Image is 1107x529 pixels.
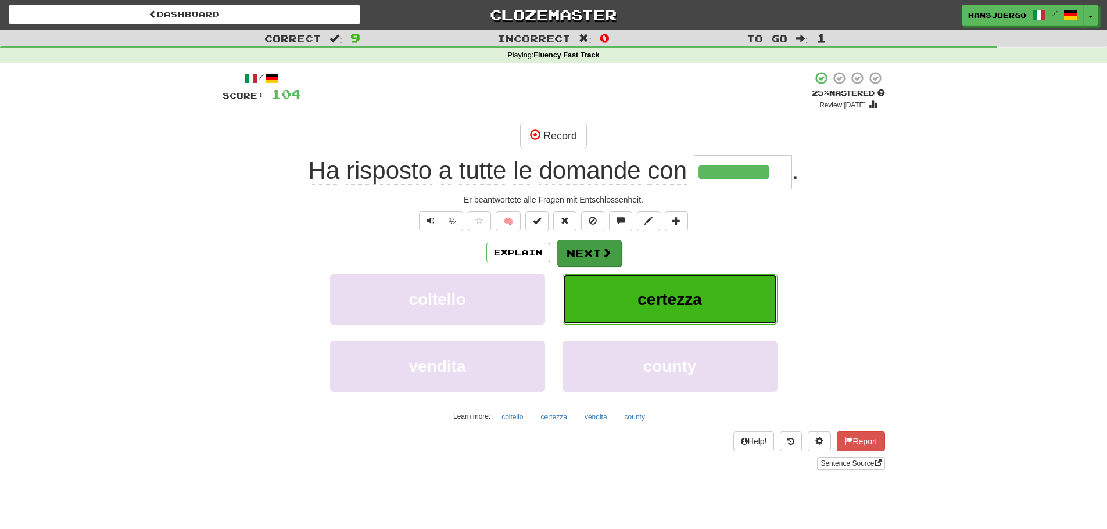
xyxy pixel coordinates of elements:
small: Review: [DATE] [819,101,866,109]
span: 104 [271,87,301,101]
span: Correct [264,33,321,44]
button: 🧠 [496,211,521,231]
div: Text-to-speech controls [417,211,464,231]
button: Favorite sentence (alt+f) [468,211,491,231]
button: coltello [495,408,529,426]
button: Record [520,123,587,149]
span: county [643,357,697,375]
span: certezza [637,290,702,308]
button: Round history (alt+y) [780,431,802,451]
a: Clozemaster [378,5,729,25]
button: Discuss sentence (alt+u) [609,211,632,231]
span: risposto [346,157,432,185]
span: con [647,157,687,185]
span: : [796,34,808,44]
button: coltello [330,274,545,325]
small: Learn more: [453,412,490,420]
span: : [329,34,342,44]
button: Add to collection (alt+a) [665,211,688,231]
span: coltello [409,290,465,308]
button: county [563,341,778,391]
span: / [1052,9,1058,17]
div: / [223,71,301,85]
button: Explain [486,243,550,262]
span: vendita [409,357,465,375]
button: county [618,408,651,426]
button: Play sentence audio (ctl+space) [419,211,442,231]
button: certezza [563,274,778,325]
button: vendita [330,341,545,391]
span: . [792,157,799,184]
span: To go [747,33,787,44]
button: Reset to 0% Mastered (alt+r) [553,211,576,231]
strong: Fluency Fast Track [533,51,599,59]
button: Set this sentence to 100% Mastered (alt+m) [525,211,549,231]
a: Dashboard [9,5,360,24]
span: le [513,157,532,185]
span: 1 [816,31,826,45]
span: 25 % [812,88,829,98]
button: Next [557,240,622,267]
span: HansjoergO [968,10,1026,20]
span: 0 [600,31,610,45]
span: domande [539,157,641,185]
span: 9 [350,31,360,45]
div: Er beantwortete alle Fragen mit Entschlossenheit. [223,194,885,206]
button: vendita [578,408,614,426]
a: HansjoergO / [962,5,1084,26]
button: Edit sentence (alt+d) [637,211,660,231]
span: Ha [309,157,340,185]
span: a [439,157,452,185]
span: Incorrect [497,33,571,44]
button: certezza [535,408,574,426]
button: Ignore sentence (alt+i) [581,211,604,231]
button: Help! [733,431,775,451]
button: ½ [442,211,464,231]
a: Sentence Source [817,457,884,470]
span: tutte [459,157,507,185]
span: : [579,34,592,44]
div: Mastered [812,88,885,99]
span: Score: [223,91,264,100]
button: Report [837,431,884,451]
